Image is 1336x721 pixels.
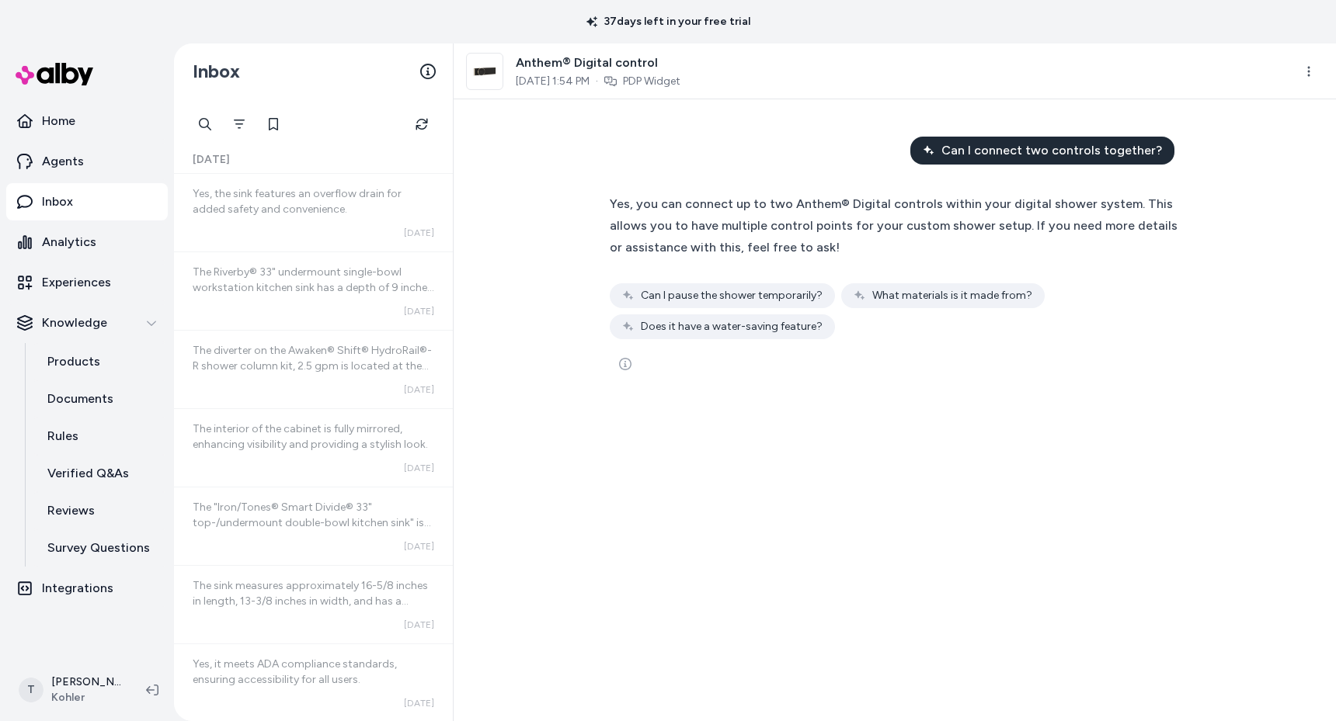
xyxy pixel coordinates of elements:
[193,265,434,310] span: The Riverby® 33" undermount single-bowl workstation kitchen sink has a depth of 9 inches (229 mm).
[47,501,95,520] p: Reviews
[174,174,453,251] a: Yes, the sink features an overflow drain for added safety and convenience.[DATE]
[174,330,453,408] a: The diverter on the Awaken® Shift® HydroRail®-R shower column kit, 2.5 gpm is located at the base...
[6,264,168,301] a: Experiences
[174,487,453,565] a: The "Iron/Tones® Smart Divide® 33" top-/undermount double-bowl kitchen sink" is designed for top-...
[404,619,434,631] span: [DATE]
[406,109,437,140] button: Refresh
[6,102,168,140] a: Home
[404,227,434,239] span: [DATE]
[42,152,84,171] p: Agents
[32,455,168,492] a: Verified Q&As
[42,233,96,251] p: Analytics
[6,224,168,261] a: Analytics
[6,304,168,341] button: Knowledge
[404,697,434,709] span: [DATE]
[32,529,168,567] a: Survey Questions
[32,380,168,418] a: Documents
[404,305,434,317] span: [DATE]
[193,344,432,481] span: The diverter on the Awaken® Shift® HydroRail®-R shower column kit, 2.5 gpm is located at the base...
[516,74,590,89] span: [DATE] 1:54 PM
[174,565,453,643] a: The sink measures approximately 16-5/8 inches in length, 13-3/8 inches in width, and has a height...
[174,251,453,330] a: The Riverby® 33" undermount single-bowl workstation kitchen sink has a depth of 9 inches (229 mm)...
[404,383,434,396] span: [DATE]
[193,657,397,686] span: Yes, it meets ADA compliance standards, ensuring accessibility for all users.
[577,14,760,29] p: 37 days left in your free trial
[610,196,1178,255] span: Yes, you can connect up to two Anthem® Digital controls within your digital shower system. This a...
[610,348,641,380] button: See more
[193,579,428,623] span: The sink measures approximately 16-5/8 inches in length, 13-3/8 inches in width, and has a height...
[6,183,168,220] a: Inbox
[9,665,134,715] button: T[PERSON_NAME]Kohler
[47,427,78,445] p: Rules
[51,674,121,690] p: [PERSON_NAME]
[941,141,1162,160] span: Can I connect two controls together?
[404,462,434,474] span: [DATE]
[51,690,121,705] span: Kohler
[404,540,434,553] span: [DATE]
[193,60,240,83] h2: Inbox
[6,143,168,180] a: Agents
[47,539,150,557] p: Survey Questions
[641,288,823,303] span: Can I pause the shower temporarily?
[16,63,93,85] img: alby Logo
[19,678,43,702] span: T
[193,152,230,168] span: [DATE]
[467,54,503,89] img: aae28849_rgb
[32,492,168,529] a: Reviews
[47,464,129,483] p: Verified Q&As
[174,408,453,487] a: The interior of the cabinet is fully mirrored, enhancing visibility and providing a stylish look....
[6,570,168,607] a: Integrations
[47,352,100,371] p: Products
[42,579,113,598] p: Integrations
[42,273,111,292] p: Experiences
[193,501,433,716] span: The "Iron/Tones® Smart Divide® 33" top-/undermount double-bowl kitchen sink" is designed for top-...
[596,74,598,89] span: ·
[193,187,402,216] span: Yes, the sink features an overflow drain for added safety and convenience.
[47,390,113,408] p: Documents
[32,343,168,380] a: Products
[516,54,680,72] span: Anthem® Digital control
[32,418,168,455] a: Rules
[42,192,73,211] p: Inbox
[42,314,107,332] p: Knowledge
[193,422,428,451] span: The interior of the cabinet is fully mirrored, enhancing visibility and providing a stylish look.
[224,109,255,140] button: Filter
[872,288,1032,303] span: What materials is it made from?
[641,319,823,335] span: Does it have a water-saving feature?
[623,74,680,89] a: PDP Widget
[42,112,75,130] p: Home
